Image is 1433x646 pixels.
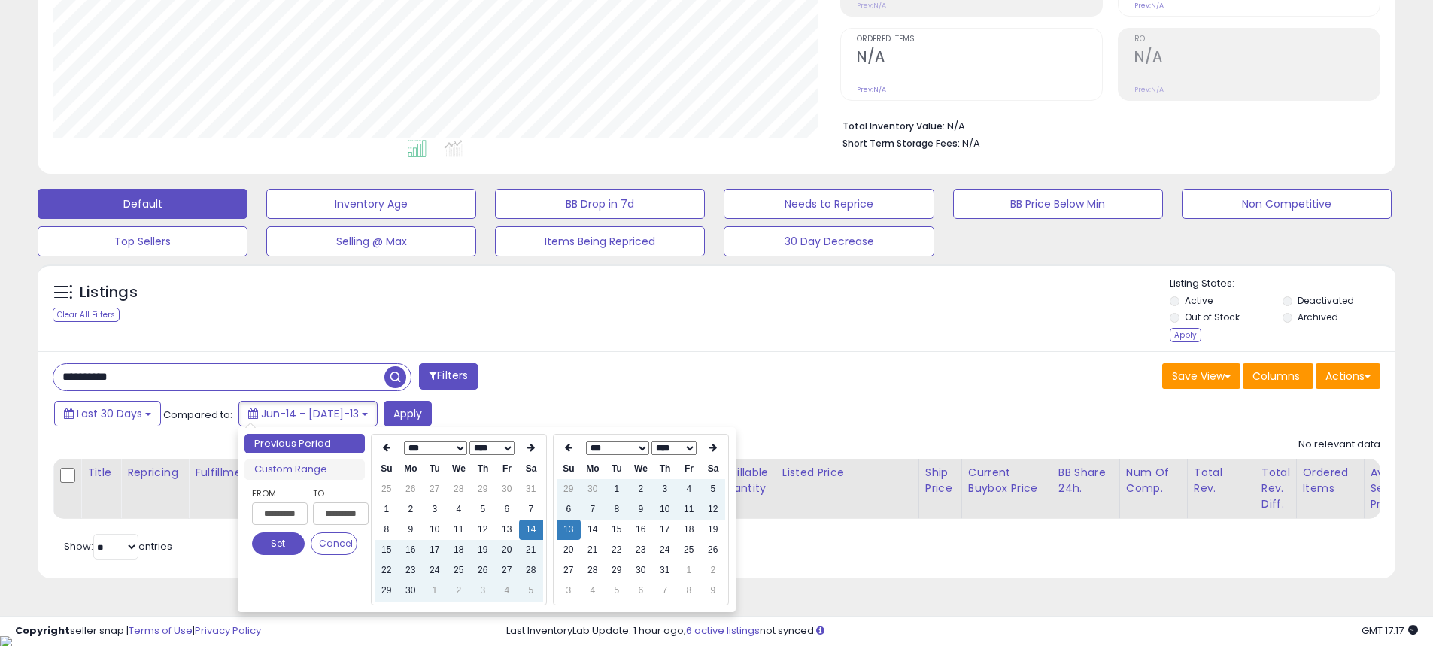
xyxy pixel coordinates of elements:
[653,479,677,499] td: 3
[471,499,495,520] td: 5
[519,499,543,520] td: 7
[857,1,886,10] small: Prev: N/A
[419,363,478,390] button: Filters
[423,499,447,520] td: 3
[238,401,378,426] button: Jun-14 - [DATE]-13
[471,560,495,581] td: 26
[423,540,447,560] td: 17
[423,459,447,479] th: Tu
[80,282,138,303] h5: Listings
[605,540,629,560] td: 22
[629,479,653,499] td: 2
[1185,294,1213,307] label: Active
[471,520,495,540] td: 12
[1362,623,1418,638] span: 2025-08-13 17:17 GMT
[399,459,423,479] th: Mo
[968,465,1046,496] div: Current Buybox Price
[53,308,120,322] div: Clear All Filters
[857,85,886,94] small: Prev: N/A
[495,540,519,560] td: 20
[77,406,142,421] span: Last 30 Days
[384,401,432,426] button: Apply
[471,540,495,560] td: 19
[261,406,359,421] span: Jun-14 - [DATE]-13
[857,48,1102,68] h2: N/A
[1243,363,1313,389] button: Columns
[1134,1,1164,10] small: Prev: N/A
[701,520,725,540] td: 19
[653,581,677,601] td: 7
[557,560,581,581] td: 27
[701,540,725,560] td: 26
[471,459,495,479] th: Th
[1298,294,1354,307] label: Deactivated
[447,459,471,479] th: We
[423,479,447,499] td: 27
[842,137,960,150] b: Short Term Storage Fees:
[447,499,471,520] td: 4
[38,226,247,256] button: Top Sellers
[724,189,934,219] button: Needs to Reprice
[1185,311,1240,323] label: Out of Stock
[311,532,357,555] button: Cancel
[375,520,399,540] td: 8
[724,226,934,256] button: 30 Day Decrease
[252,532,305,555] button: Set
[471,581,495,601] td: 3
[653,560,677,581] td: 31
[495,520,519,540] td: 13
[962,136,980,150] span: N/A
[447,479,471,499] td: 28
[519,479,543,499] td: 31
[581,581,605,601] td: 4
[581,479,605,499] td: 30
[629,499,653,520] td: 9
[581,459,605,479] th: Mo
[1162,363,1240,389] button: Save View
[1261,465,1290,512] div: Total Rev. Diff.
[557,459,581,479] th: Su
[423,520,447,540] td: 10
[842,116,1369,134] li: N/A
[677,581,701,601] td: 8
[375,581,399,601] td: 29
[423,581,447,601] td: 1
[557,479,581,499] td: 29
[244,434,365,454] li: Previous Period
[1298,311,1338,323] label: Archived
[495,479,519,499] td: 30
[857,35,1102,44] span: Ordered Items
[653,540,677,560] td: 24
[64,539,172,553] span: Show: entries
[163,408,232,422] span: Compared to:
[925,465,955,496] div: Ship Price
[519,581,543,601] td: 5
[375,479,399,499] td: 25
[701,499,725,520] td: 12
[313,486,357,501] label: To
[447,520,471,540] td: 11
[605,499,629,520] td: 8
[557,520,581,540] td: 13
[399,560,423,581] td: 23
[581,560,605,581] td: 28
[677,520,701,540] td: 18
[399,540,423,560] td: 16
[519,540,543,560] td: 21
[471,479,495,499] td: 29
[1194,465,1249,496] div: Total Rev.
[495,499,519,520] td: 6
[1252,368,1300,384] span: Columns
[399,479,423,499] td: 26
[447,581,471,601] td: 2
[629,520,653,540] td: 16
[1303,465,1358,496] div: Ordered Items
[653,459,677,479] th: Th
[506,624,1418,638] div: Last InventoryLab Update: 1 hour ago, not synced.
[1134,35,1380,44] span: ROI
[495,560,519,581] td: 27
[842,120,945,132] b: Total Inventory Value:
[495,581,519,601] td: 4
[495,459,519,479] th: Fr
[686,623,760,638] a: 6 active listings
